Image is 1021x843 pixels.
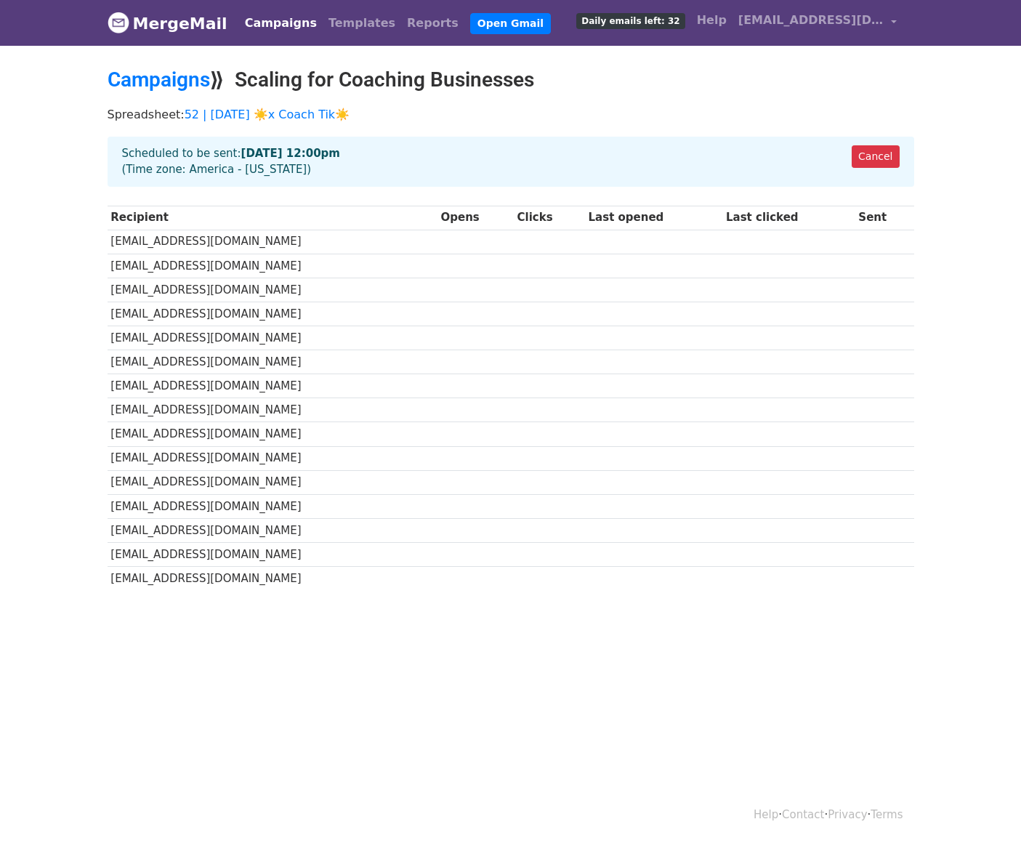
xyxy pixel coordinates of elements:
[108,278,437,302] td: [EMAIL_ADDRESS][DOMAIN_NAME]
[323,9,401,38] a: Templates
[828,808,867,821] a: Privacy
[108,137,914,187] div: Scheduled to be sent: (Time zone: America - [US_STATE])
[855,206,914,230] th: Sent
[108,494,437,518] td: [EMAIL_ADDRESS][DOMAIN_NAME]
[108,12,129,33] img: MergeMail logo
[733,6,903,40] a: [EMAIL_ADDRESS][DOMAIN_NAME]
[108,8,227,39] a: MergeMail
[691,6,733,35] a: Help
[722,206,855,230] th: Last clicked
[585,206,722,230] th: Last opened
[108,374,437,398] td: [EMAIL_ADDRESS][DOMAIN_NAME]
[871,808,903,821] a: Terms
[108,518,437,542] td: [EMAIL_ADDRESS][DOMAIN_NAME]
[108,302,437,326] td: [EMAIL_ADDRESS][DOMAIN_NAME]
[108,206,437,230] th: Recipient
[108,567,437,591] td: [EMAIL_ADDRESS][DOMAIN_NAME]
[108,542,437,566] td: [EMAIL_ADDRESS][DOMAIN_NAME]
[108,470,437,494] td: [EMAIL_ADDRESS][DOMAIN_NAME]
[108,398,437,422] td: [EMAIL_ADDRESS][DOMAIN_NAME]
[401,9,464,38] a: Reports
[239,9,323,38] a: Campaigns
[108,230,437,254] td: [EMAIL_ADDRESS][DOMAIN_NAME]
[108,350,437,374] td: [EMAIL_ADDRESS][DOMAIN_NAME]
[470,13,551,34] a: Open Gmail
[437,206,514,230] th: Opens
[576,13,685,29] span: Daily emails left: 32
[108,68,210,92] a: Campaigns
[108,446,437,470] td: [EMAIL_ADDRESS][DOMAIN_NAME]
[738,12,884,29] span: [EMAIL_ADDRESS][DOMAIN_NAME]
[782,808,824,821] a: Contact
[754,808,778,821] a: Help
[108,422,437,446] td: [EMAIL_ADDRESS][DOMAIN_NAME]
[241,147,340,160] strong: [DATE] 12:00pm
[108,254,437,278] td: [EMAIL_ADDRESS][DOMAIN_NAME]
[570,6,690,35] a: Daily emails left: 32
[185,108,350,121] a: 52 | [DATE] ☀️x Coach Tik☀️
[852,145,899,168] a: Cancel
[514,206,585,230] th: Clicks
[108,107,914,122] p: Spreadsheet:
[108,68,914,92] h2: ⟫ Scaling for Coaching Businesses
[108,326,437,350] td: [EMAIL_ADDRESS][DOMAIN_NAME]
